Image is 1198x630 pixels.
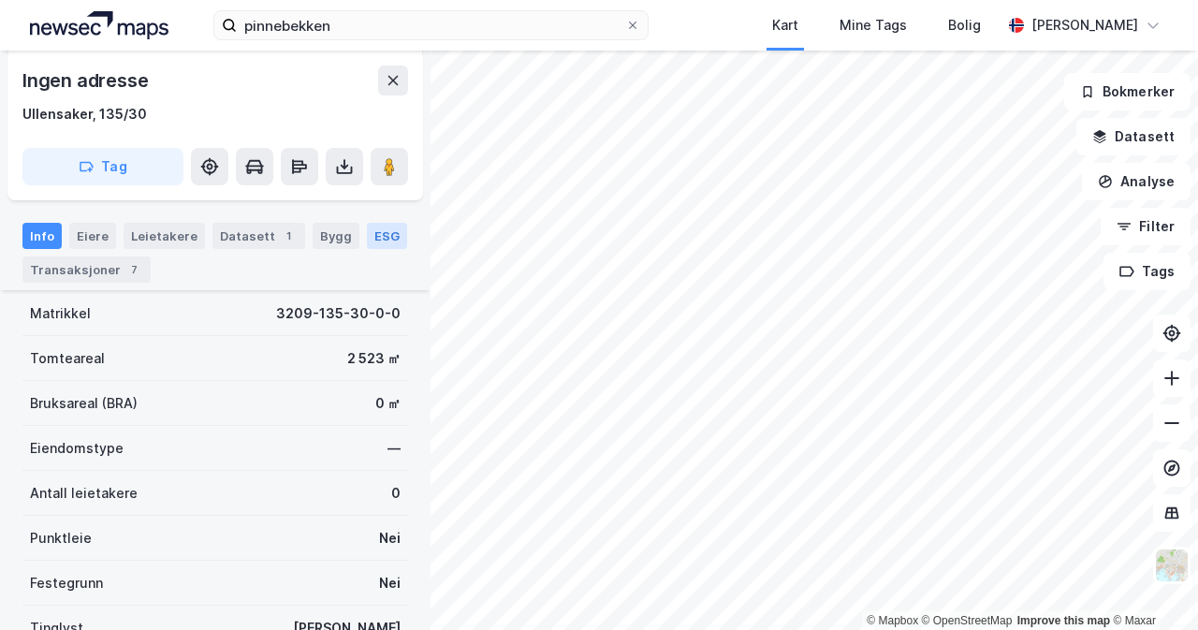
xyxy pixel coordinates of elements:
[379,572,401,594] div: Nei
[22,148,183,185] button: Tag
[124,260,143,279] div: 7
[22,223,62,249] div: Info
[22,66,152,95] div: Ingen adresse
[30,482,138,505] div: Antall leietakere
[922,614,1013,627] a: OpenStreetMap
[1017,614,1110,627] a: Improve this map
[212,223,305,249] div: Datasett
[313,223,359,249] div: Bygg
[1076,118,1191,155] button: Datasett
[1104,540,1198,630] iframe: Chat Widget
[391,482,401,505] div: 0
[387,437,401,460] div: —
[276,302,401,325] div: 3209-135-30-0-0
[1064,73,1191,110] button: Bokmerker
[347,347,401,370] div: 2 523 ㎡
[948,14,981,37] div: Bolig
[1101,208,1191,245] button: Filter
[22,103,147,125] div: Ullensaker, 135/30
[1031,14,1138,37] div: [PERSON_NAME]
[1103,253,1191,290] button: Tags
[30,347,105,370] div: Tomteareal
[772,14,798,37] div: Kart
[124,223,205,249] div: Leietakere
[840,14,907,37] div: Mine Tags
[375,392,401,415] div: 0 ㎡
[30,527,92,549] div: Punktleie
[237,11,625,39] input: Søk på adresse, matrikkel, gårdeiere, leietakere eller personer
[1082,163,1191,200] button: Analyse
[279,227,298,245] div: 1
[379,527,401,549] div: Nei
[30,302,91,325] div: Matrikkel
[30,392,138,415] div: Bruksareal (BRA)
[367,223,407,249] div: ESG
[30,437,124,460] div: Eiendomstype
[22,256,151,283] div: Transaksjoner
[69,223,116,249] div: Eiere
[30,572,103,594] div: Festegrunn
[867,614,918,627] a: Mapbox
[30,11,168,39] img: logo.a4113a55bc3d86da70a041830d287a7e.svg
